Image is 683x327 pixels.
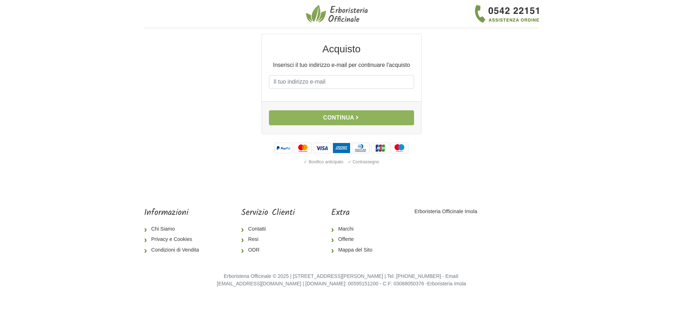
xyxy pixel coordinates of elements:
a: ODR [241,245,295,255]
a: Marchi [331,224,378,234]
a: Offerte [331,234,378,245]
p: Inserisci il tuo indirizzo e-mail per continuare l'acquisto [269,61,414,69]
a: Resi [241,234,295,245]
a: Mappa del Sito [331,245,378,255]
a: Chi Siamo [144,224,205,234]
a: Privacy e Cookies [144,234,205,245]
a: Erboristeria Officinale Imola [414,209,477,214]
div: ✓ Contrassegno [346,157,381,167]
h2: Acquisto [269,43,414,55]
a: Contatti [241,224,295,234]
div: ✓ Bonifico anticipato [302,157,345,167]
button: Continua [269,110,414,125]
a: Erboristeria Imola [427,281,466,286]
h5: Extra [331,208,378,218]
h5: Informazioni [144,208,205,218]
h5: Servizio Clienti [241,208,295,218]
img: Erboristeria Officinale [306,4,370,23]
a: Condizioni di Vendita [144,245,205,255]
input: Il tuo indirizzo e-mail [269,75,414,89]
small: Erboristeria Officinale © 2025 | [STREET_ADDRESS][PERSON_NAME] | Tel: [PHONE_NUMBER] - Email: [EM... [217,273,466,287]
